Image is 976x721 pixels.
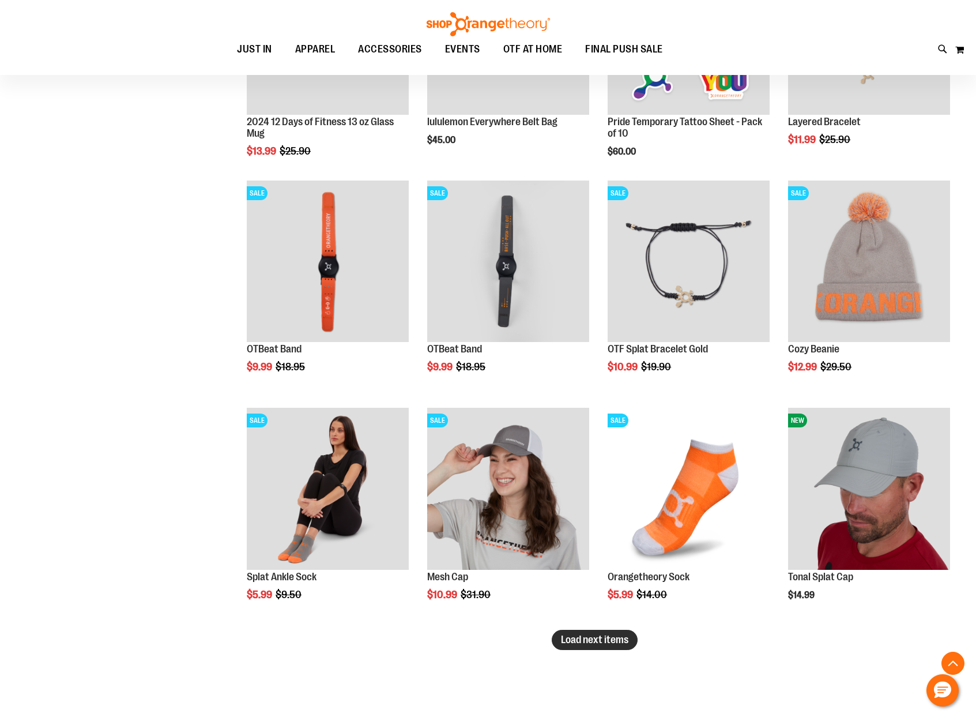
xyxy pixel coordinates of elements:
a: Product image for Orangetheory Mesh CapSALE [427,408,589,572]
span: SALE [247,186,267,200]
img: Product image for Orangetheory Sock [608,408,770,570]
span: SALE [608,414,628,427]
span: $9.50 [276,589,303,600]
a: Main view of OTF Cozy Scarf GreySALE [788,181,950,344]
div: product [782,402,956,629]
span: $10.99 [608,361,639,373]
span: JUST IN [237,36,272,62]
span: $5.99 [247,589,274,600]
img: Product image for Splat Bracelet Gold [608,181,770,343]
a: APPAREL [284,36,347,63]
a: ACCESSORIES [346,36,434,62]
img: Product image for Orangetheory Mesh Cap [427,408,589,570]
a: JUST IN [225,36,284,63]
img: Main view of OTF Cozy Scarf Grey [788,181,950,343]
span: $11.99 [788,134,817,145]
span: ACCESSORIES [358,36,422,62]
a: FINAL PUSH SALE [574,36,674,63]
span: SALE [788,186,809,200]
div: product [241,175,414,402]
a: 2024 12 Days of Fitness 13 oz Glass Mug [247,116,394,139]
a: Product image for Orangetheory SockSALE [608,408,770,572]
a: OTBeat Band [247,343,302,355]
img: OTBeat Band [427,181,589,343]
span: $14.00 [636,589,669,600]
span: $31.90 [461,589,492,600]
a: OTF Splat Bracelet Gold [608,343,708,355]
div: product [241,402,414,629]
span: $25.90 [819,134,852,145]
span: NEW [788,414,807,427]
span: SALE [608,186,628,200]
button: Load next items [552,630,638,650]
a: Splat Ankle Sock [247,571,316,583]
span: $18.95 [276,361,307,373]
div: product [602,402,775,629]
span: FINAL PUSH SALE [585,36,663,62]
a: EVENTS [434,36,492,63]
span: SALE [247,414,267,427]
span: $29.50 [820,361,853,373]
button: Back To Top [941,652,964,675]
span: $12.99 [788,361,819,373]
a: Product image for Grey Tonal Splat CapNEW [788,408,950,572]
img: Shop Orangetheory [425,12,552,36]
a: Tonal Splat Cap [788,571,853,583]
a: OTBeat BandSALE [427,181,589,344]
img: Product image for Splat Ankle Sock [247,408,409,570]
span: $18.95 [456,361,487,373]
span: SALE [427,414,448,427]
span: $25.90 [280,145,312,157]
a: Product image for Splat Bracelet GoldSALE [608,181,770,344]
span: $5.99 [608,589,635,600]
div: product [421,402,595,629]
span: OTF AT HOME [503,36,563,62]
a: Pride Temporary Tattoo Sheet - Pack of 10 [608,116,762,139]
img: OTBeat Band [247,181,409,343]
a: OTBeat BandSALE [247,181,409,344]
span: $9.99 [427,361,454,373]
span: EVENTS [445,36,480,62]
button: Hello, have a question? Let’s chat. [926,674,959,707]
span: SALE [427,186,448,200]
span: $45.00 [427,135,457,145]
span: $14.99 [788,590,816,600]
span: $19.90 [641,361,673,373]
span: $13.99 [247,145,278,157]
div: product [602,175,775,402]
span: APPAREL [295,36,336,62]
a: Orangetheory Sock [608,571,689,583]
span: $10.99 [427,589,459,600]
div: product [782,175,956,402]
span: $60.00 [608,147,638,157]
a: Mesh Cap [427,571,468,583]
span: Load next items [561,634,628,645]
a: lululemon Everywhere Belt Bag [427,116,557,127]
div: product [421,175,595,402]
a: OTF AT HOME [492,36,574,63]
img: Product image for Grey Tonal Splat Cap [788,408,950,570]
a: Cozy Beanie [788,343,839,355]
span: $9.99 [247,361,274,373]
a: OTBeat Band [427,343,482,355]
a: Layered Bracelet [788,116,861,127]
a: Product image for Splat Ankle SockSALE [247,408,409,572]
